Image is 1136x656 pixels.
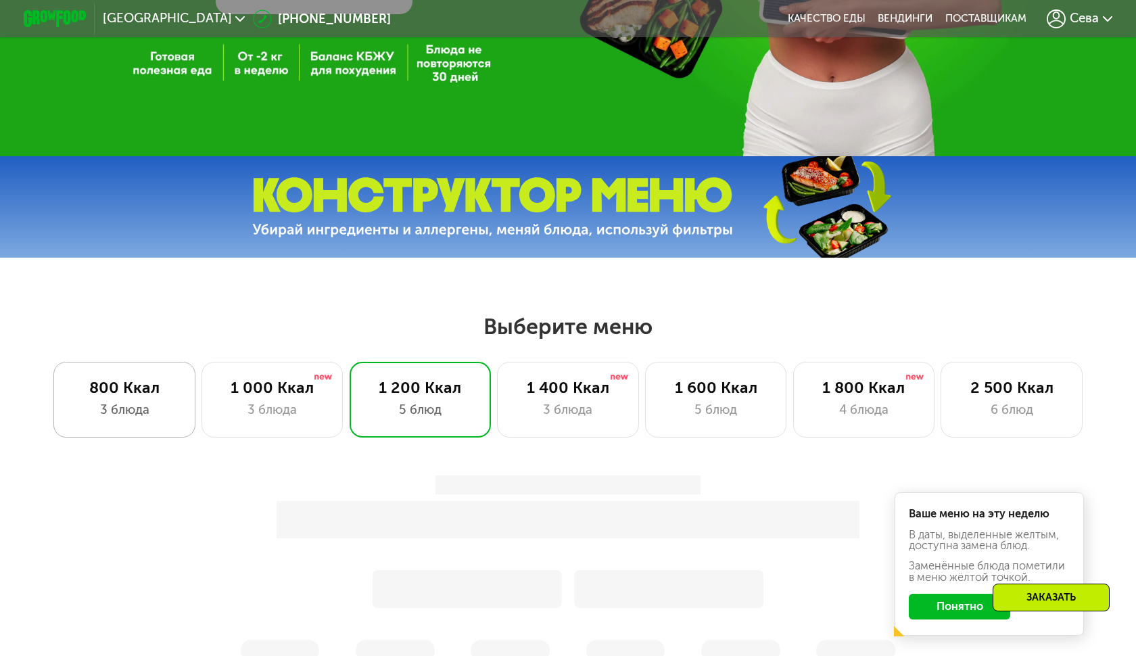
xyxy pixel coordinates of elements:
[661,400,770,419] div: 5 блюд
[957,400,1066,419] div: 6 блюд
[809,378,918,397] div: 1 800 Ккал
[878,12,932,25] a: Вендинги
[909,561,1070,583] div: Заменённые блюда пометили в меню жёлтой точкой.
[70,400,179,419] div: 3 блюда
[909,530,1070,552] div: В даты, выделенные желтым, доступна замена блюд.
[661,378,770,397] div: 1 600 Ккал
[513,400,622,419] div: 3 блюда
[909,594,1011,619] button: Понятно
[788,12,866,25] a: Качество еды
[253,9,391,28] a: [PHONE_NUMBER]
[993,584,1110,611] div: Заказать
[809,400,918,419] div: 4 блюда
[218,400,327,419] div: 3 блюда
[909,509,1070,519] div: Ваше меню на эту неделю
[218,378,327,397] div: 1 000 Ккал
[70,378,179,397] div: 800 Ккал
[103,12,232,25] span: [GEOGRAPHIC_DATA]
[945,12,1026,25] div: поставщикам
[1070,12,1099,25] span: Сева
[51,313,1086,340] h2: Выберите меню
[513,378,622,397] div: 1 400 Ккал
[957,378,1066,397] div: 2 500 Ккал
[366,378,475,397] div: 1 200 Ккал
[366,400,475,419] div: 5 блюд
